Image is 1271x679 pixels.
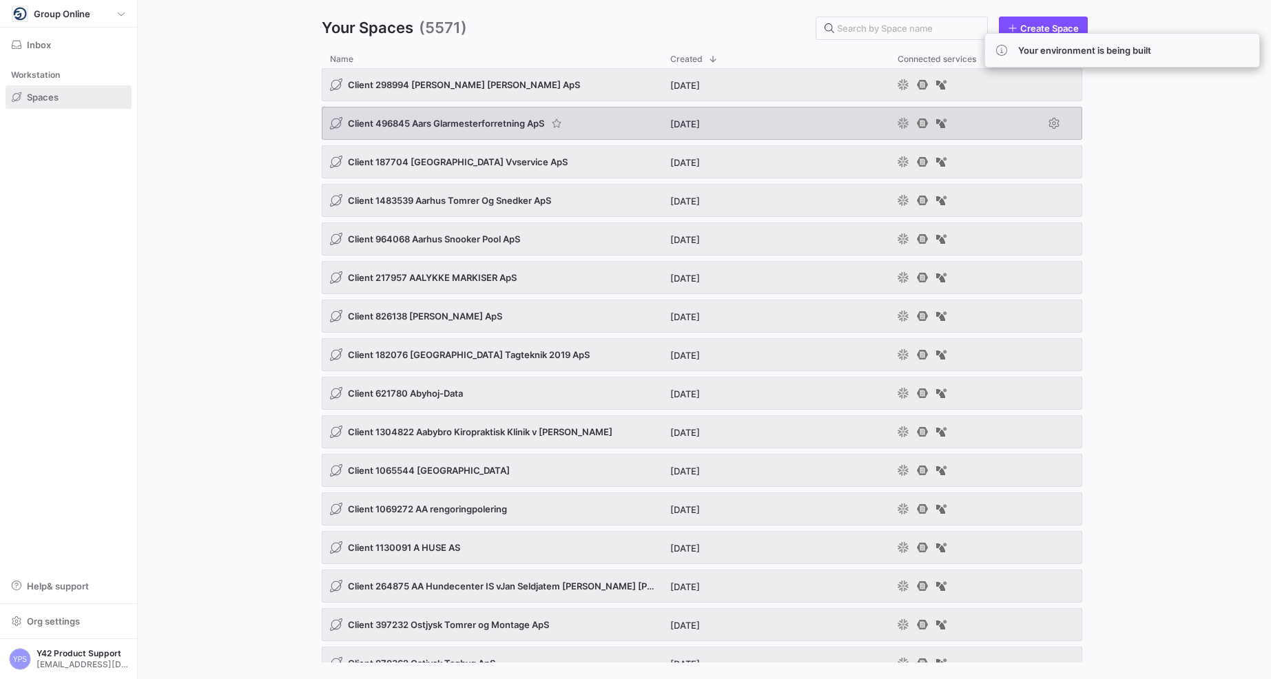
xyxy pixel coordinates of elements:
[348,272,517,283] span: Client 217957 AALYKKE MARKISER ApS
[670,466,700,477] span: [DATE]
[670,543,700,554] span: [DATE]
[6,33,132,56] button: Inbox
[348,465,510,476] span: Client 1065544 [GEOGRAPHIC_DATA]
[322,415,1082,454] div: Press SPACE to select this row.
[322,454,1082,492] div: Press SPACE to select this row.
[999,17,1088,40] a: Create Space
[1018,45,1151,56] span: Your environment is being built
[670,620,700,631] span: [DATE]
[348,311,502,322] span: Client 826138 [PERSON_NAME] ApS
[348,195,551,206] span: Client 1483539 Aarhus Tomrer Og Snedker ApS
[419,17,467,40] span: (5571)
[322,222,1082,261] div: Press SPACE to select this row.
[27,581,89,592] span: Help & support
[670,273,700,284] span: [DATE]
[322,261,1082,300] div: Press SPACE to select this row.
[6,645,132,673] button: YPSY42 Product Support[EMAIL_ADDRESS][DOMAIN_NAME]
[330,54,353,64] span: Name
[670,80,700,91] span: [DATE]
[348,581,654,592] span: Client 264875 AA Hundecenter IS vJan Seldjatem [PERSON_NAME] [PERSON_NAME]
[348,426,612,437] span: Client 1304822 Aabybro Kiropraktisk Klinik v [PERSON_NAME]
[322,107,1082,145] div: Press SPACE to select this row.
[6,85,132,109] a: Spaces
[670,504,700,515] span: [DATE]
[322,145,1082,184] div: Press SPACE to select this row.
[348,156,568,167] span: Client 187704 [GEOGRAPHIC_DATA] Vvservice ApS
[670,350,700,361] span: [DATE]
[348,503,507,514] span: Client 1069272 AA rengoringpolering
[322,377,1082,415] div: Press SPACE to select this row.
[322,570,1082,608] div: Press SPACE to select this row.
[898,54,976,64] span: Connected services
[322,17,413,40] span: Your Spaces
[9,648,31,670] div: YPS
[837,23,976,34] input: Search by Space name
[348,658,495,669] span: Client 878362 Ostjysk Tagbyg ApS
[6,609,132,633] button: Org settings
[670,388,700,399] span: [DATE]
[37,660,128,669] span: [EMAIL_ADDRESS][DOMAIN_NAME]
[670,658,700,669] span: [DATE]
[322,184,1082,222] div: Press SPACE to select this row.
[322,338,1082,377] div: Press SPACE to select this row.
[670,54,703,64] span: Created
[322,300,1082,338] div: Press SPACE to select this row.
[670,311,700,322] span: [DATE]
[27,39,51,50] span: Inbox
[348,233,520,244] span: Client 964068 Aarhus Snooker Pool ApS
[6,617,132,628] a: Org settings
[27,616,80,627] span: Org settings
[322,608,1082,647] div: Press SPACE to select this row.
[322,68,1082,107] div: Press SPACE to select this row.
[348,118,544,129] span: Client 496845 Aars Glarmesterforretning ApS
[670,234,700,245] span: [DATE]
[348,388,463,399] span: Client 621780 Abyhoj-Data
[6,65,132,85] div: Workstation
[322,492,1082,531] div: Press SPACE to select this row.
[34,8,90,19] span: Group Online
[348,619,549,630] span: Client 397232 Ostjysk Tomrer og Montage ApS
[348,542,460,553] span: Client 1130091 A HUSE AS
[670,196,700,207] span: [DATE]
[27,92,59,103] span: Spaces
[1020,23,1079,34] span: Create Space
[348,349,590,360] span: Client 182076 [GEOGRAPHIC_DATA] Tagteknik 2019 ApS
[670,427,700,438] span: [DATE]
[6,574,132,598] button: Help& support
[322,531,1082,570] div: Press SPACE to select this row.
[670,581,700,592] span: [DATE]
[37,649,128,658] span: Y42 Product Support
[13,7,27,21] img: https://storage.googleapis.com/y42-prod-data-exchange/images/yakPloC5i6AioCi4fIczWrDfRkcT4LKn1FCT...
[348,79,580,90] span: Client 298994 [PERSON_NAME] [PERSON_NAME] ApS
[670,157,700,168] span: [DATE]
[670,118,700,129] span: [DATE]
